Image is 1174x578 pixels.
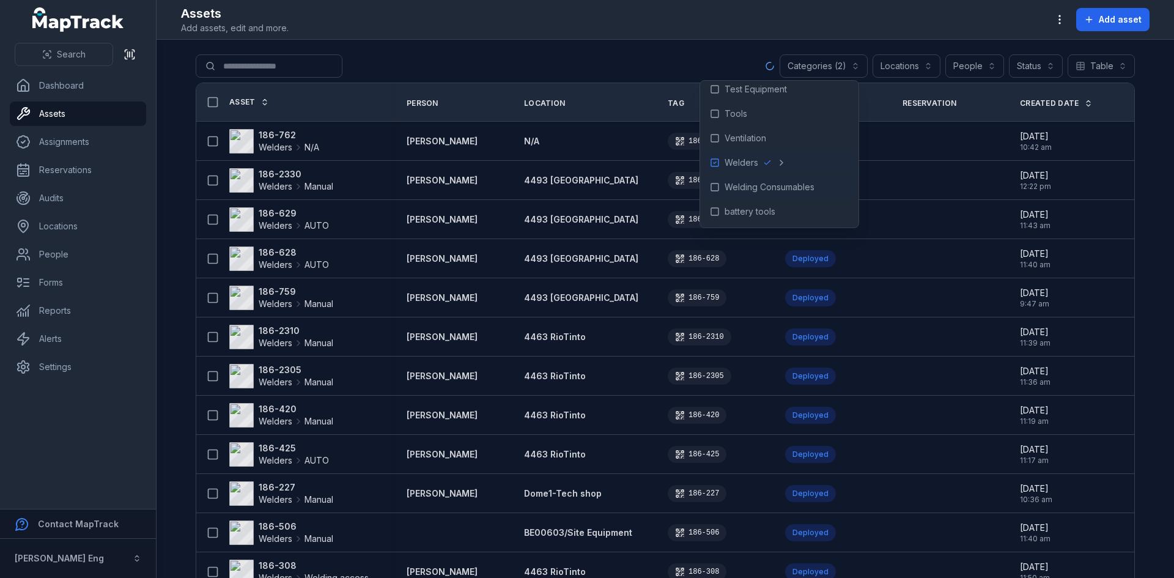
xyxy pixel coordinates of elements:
[1020,98,1093,108] a: Created Date
[1020,248,1050,270] time: 4/1/2025, 11:40:45 AM
[10,327,146,351] a: Alerts
[668,485,726,502] div: 186-227
[407,566,478,578] strong: [PERSON_NAME]
[259,376,292,388] span: Welders
[407,487,478,500] a: [PERSON_NAME]
[524,331,586,343] a: 4463 RioTinto
[668,407,726,424] div: 186-420
[780,54,868,78] button: Categories (2)
[10,102,146,126] a: Assets
[524,527,632,538] span: BE00603/Site Equipment
[524,488,602,498] span: Dome1-Tech shop
[1020,417,1049,426] span: 11:19 am
[725,108,747,120] span: Tools
[1020,404,1049,426] time: 3/4/2025, 11:19:38 AM
[524,449,586,459] span: 4463 RioTinto
[407,174,478,187] a: [PERSON_NAME]
[524,135,539,147] a: N/A
[229,168,333,193] a: 186-2330WeldersManual
[1020,443,1049,465] time: 3/4/2025, 11:17:17 AM
[1020,221,1050,231] span: 11:43 am
[668,328,731,346] div: 186-2310
[1020,326,1050,348] time: 3/4/2025, 11:39:48 AM
[668,250,726,267] div: 186-628
[725,132,766,144] span: Ventilation
[725,181,814,193] span: Welding Consumables
[668,172,731,189] div: 186-2330
[407,331,478,343] a: [PERSON_NAME]
[305,220,329,232] span: AUTO
[407,253,478,265] a: [PERSON_NAME]
[259,415,292,428] span: Welders
[259,168,333,180] strong: 186-2330
[785,524,836,541] div: Deployed
[785,289,836,306] div: Deployed
[1020,299,1049,309] span: 9:47 am
[1020,377,1050,387] span: 11:36 am
[1020,483,1052,505] time: 2/21/2025, 10:36:51 AM
[1020,182,1051,191] span: 12:22 pm
[1020,260,1050,270] span: 11:40 am
[524,98,565,108] span: Location
[1068,54,1135,78] button: Table
[229,442,329,467] a: 186-425WeldersAUTO
[15,43,113,66] button: Search
[229,97,256,107] span: Asset
[524,213,638,226] a: 4493 [GEOGRAPHIC_DATA]
[259,259,292,271] span: Welders
[668,446,726,463] div: 186-425
[305,533,333,545] span: Manual
[1020,534,1050,544] span: 11:40 am
[903,98,956,108] span: Reservation
[1020,483,1052,495] span: [DATE]
[229,97,269,107] a: Asset
[668,133,726,150] div: 186-762
[229,129,319,154] a: 186-762WeldersN/A
[524,371,586,381] span: 4463 RioTinto
[259,337,292,349] span: Welders
[229,207,329,232] a: 186-629WeldersAUTO
[407,370,478,382] a: [PERSON_NAME]
[229,364,333,388] a: 186-2305WeldersManual
[1020,495,1052,505] span: 10:36 am
[305,259,329,271] span: AUTO
[1020,98,1079,108] span: Created Date
[407,409,478,421] strong: [PERSON_NAME]
[1020,522,1050,544] time: 2/13/2025, 11:40:34 AM
[259,180,292,193] span: Welders
[181,5,289,22] h2: Assets
[785,368,836,385] div: Deployed
[524,292,638,304] a: 4493 [GEOGRAPHIC_DATA]
[1020,248,1050,260] span: [DATE]
[10,355,146,379] a: Settings
[407,292,478,304] a: [PERSON_NAME]
[524,136,539,146] span: N/A
[524,214,638,224] span: 4493 [GEOGRAPHIC_DATA]
[1099,13,1142,26] span: Add asset
[945,54,1004,78] button: People
[10,130,146,154] a: Assignments
[10,214,146,239] a: Locations
[524,527,632,539] a: BE00603/Site Equipment
[1020,209,1050,221] span: [DATE]
[725,83,787,95] span: Test Equipment
[259,129,319,141] strong: 186-762
[305,454,329,467] span: AUTO
[259,533,292,545] span: Welders
[785,446,836,463] div: Deployed
[668,368,731,385] div: 186-2305
[15,553,104,563] strong: [PERSON_NAME] Eng
[259,298,292,310] span: Welders
[1020,209,1050,231] time: 4/1/2025, 11:43:27 AM
[10,73,146,98] a: Dashboard
[10,242,146,267] a: People
[1020,169,1051,182] span: [DATE]
[524,253,638,265] a: 4493 [GEOGRAPHIC_DATA]
[668,211,726,228] div: 186-629
[259,560,377,572] strong: 186-308
[668,98,684,108] span: Tag
[10,270,146,295] a: Forms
